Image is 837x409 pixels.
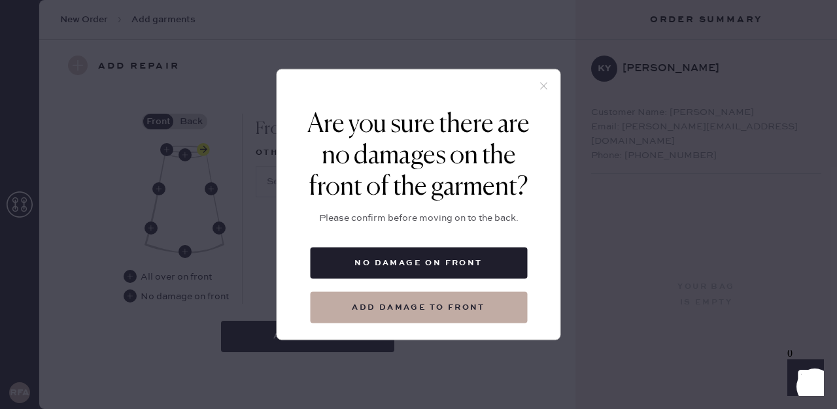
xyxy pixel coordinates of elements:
[297,109,541,203] div: Are you sure there are no damages on the front of the garment?
[310,248,527,279] button: No damage on front
[775,350,831,406] iframe: Front Chat
[310,292,527,323] button: Add damage to front
[319,211,519,225] div: Please confirm before moving on to the back.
